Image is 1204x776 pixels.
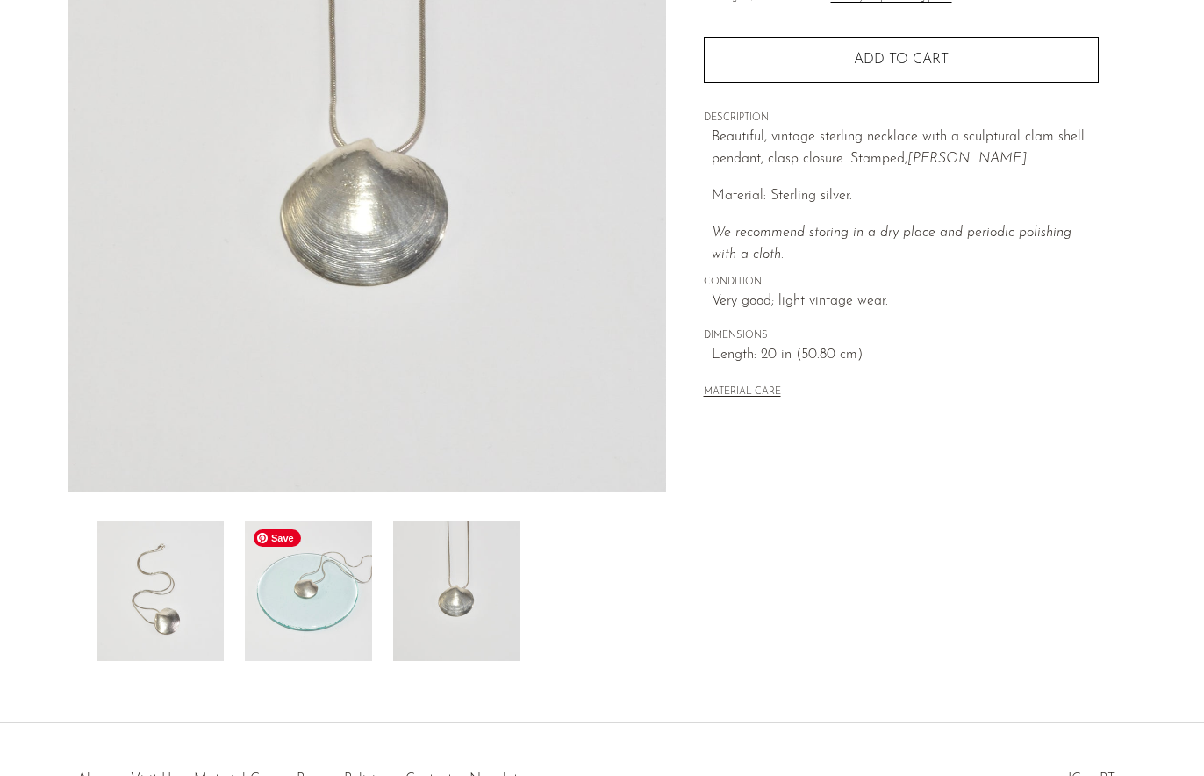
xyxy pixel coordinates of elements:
img: Sterling Clam Shell Necklace [245,521,372,661]
span: Save [254,529,301,547]
em: We recommend storing in a dry place and periodic polishing with a cloth. [712,226,1071,262]
button: Add to cart [704,37,1099,83]
span: Very good; light vintage wear. [712,291,1099,313]
p: Material: Sterling silver. [712,185,1099,208]
span: DESCRIPTION [704,111,1099,126]
em: [PERSON_NAME]. [907,152,1029,166]
img: Sterling Clam Shell Necklace [393,521,520,661]
span: CONDITION [704,275,1099,291]
span: Add to cart [854,53,949,67]
p: Beautiful, vintage sterling necklace with a sculptural clam shell pendant, clasp closure. Stamped, [712,126,1099,171]
span: Length: 20 in (50.80 cm) [712,344,1099,367]
button: MATERIAL CARE [704,386,781,399]
span: DIMENSIONS [704,328,1099,344]
img: Sterling Clam Shell Necklace [97,521,224,661]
